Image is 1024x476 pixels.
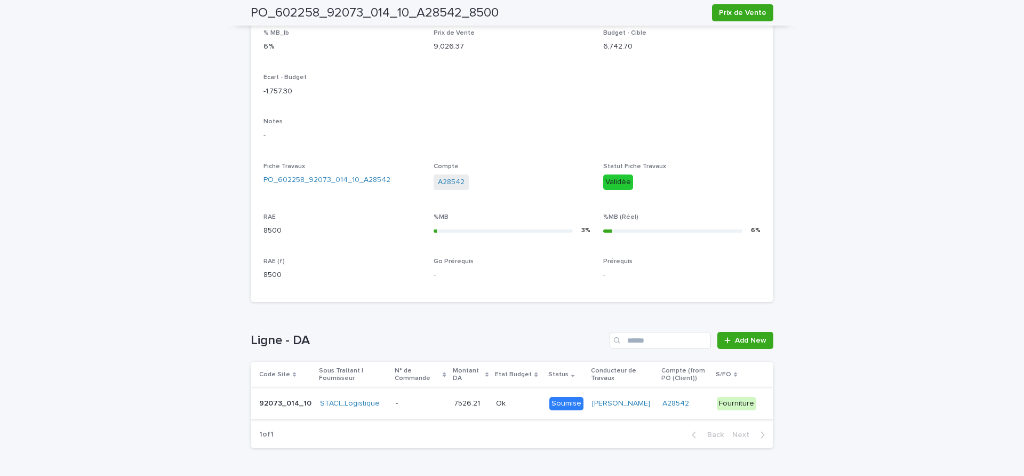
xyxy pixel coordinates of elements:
[496,397,508,408] p: Ok
[396,397,400,408] p: -
[263,258,285,265] span: RAE (f)
[603,163,666,170] span: Statut Fiche Travaux
[320,399,380,408] a: STACI_Logistique
[603,30,646,36] span: Budget - Cible
[581,225,590,236] div: 3 %
[719,7,766,18] span: Prix de Vente
[603,214,638,220] span: %MB (Réel)
[263,74,307,81] span: Ecart - Budget
[263,225,421,236] p: 8500
[434,269,591,281] p: -
[548,369,569,380] p: Status
[592,399,650,408] a: [PERSON_NAME]
[434,258,474,265] span: Go Prérequis
[259,397,314,408] p: 92073_014_10
[434,41,591,52] p: 9,026.37
[263,86,421,97] p: -1,757.30
[263,174,390,186] a: PO_602258_92073_014_10_A28542
[717,332,773,349] a: Add New
[263,41,421,52] p: 6 %
[701,431,724,439] span: Back
[438,177,465,188] a: A28542
[263,269,421,281] p: 8500
[434,214,449,220] span: %MB
[712,4,773,21] button: Prix de Vente
[251,5,499,21] h2: PO_602258_92073_014_10_A28542_8500
[263,30,289,36] span: % MB_lb
[591,365,655,385] p: Conducteur de Travaux
[751,225,761,236] div: 6 %
[603,258,633,265] span: Prérequis
[434,163,459,170] span: Compte
[603,269,761,281] p: -
[717,397,756,410] div: Fourniture
[728,430,773,440] button: Next
[251,333,605,348] h1: Ligne - DA
[263,118,283,125] span: Notes
[263,130,761,141] p: -
[661,365,709,385] p: Compte (from PO (Client))
[603,174,633,190] div: Validée
[251,388,773,419] tr: 92073_014_1092073_014_10 STACI_Logistique -- 7526.217526.21 OkOk Soumise[PERSON_NAME] A28542 Four...
[610,332,711,349] input: Search
[454,397,482,408] p: 7526.21
[263,163,305,170] span: Fiche Travaux
[434,30,475,36] span: Prix de Vente
[716,369,731,380] p: S/FO
[735,337,766,344] span: Add New
[453,365,483,385] p: Montant DA
[251,422,282,448] p: 1 of 1
[259,369,290,380] p: Code Site
[395,365,441,385] p: N° de Commande
[263,214,276,220] span: RAE
[732,431,756,439] span: Next
[549,397,583,410] div: Soumise
[662,399,689,408] a: A28542
[683,430,728,440] button: Back
[603,41,761,52] p: 6,742.70
[319,365,388,385] p: Sous Traitant | Fournisseur
[495,369,532,380] p: Etat Budget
